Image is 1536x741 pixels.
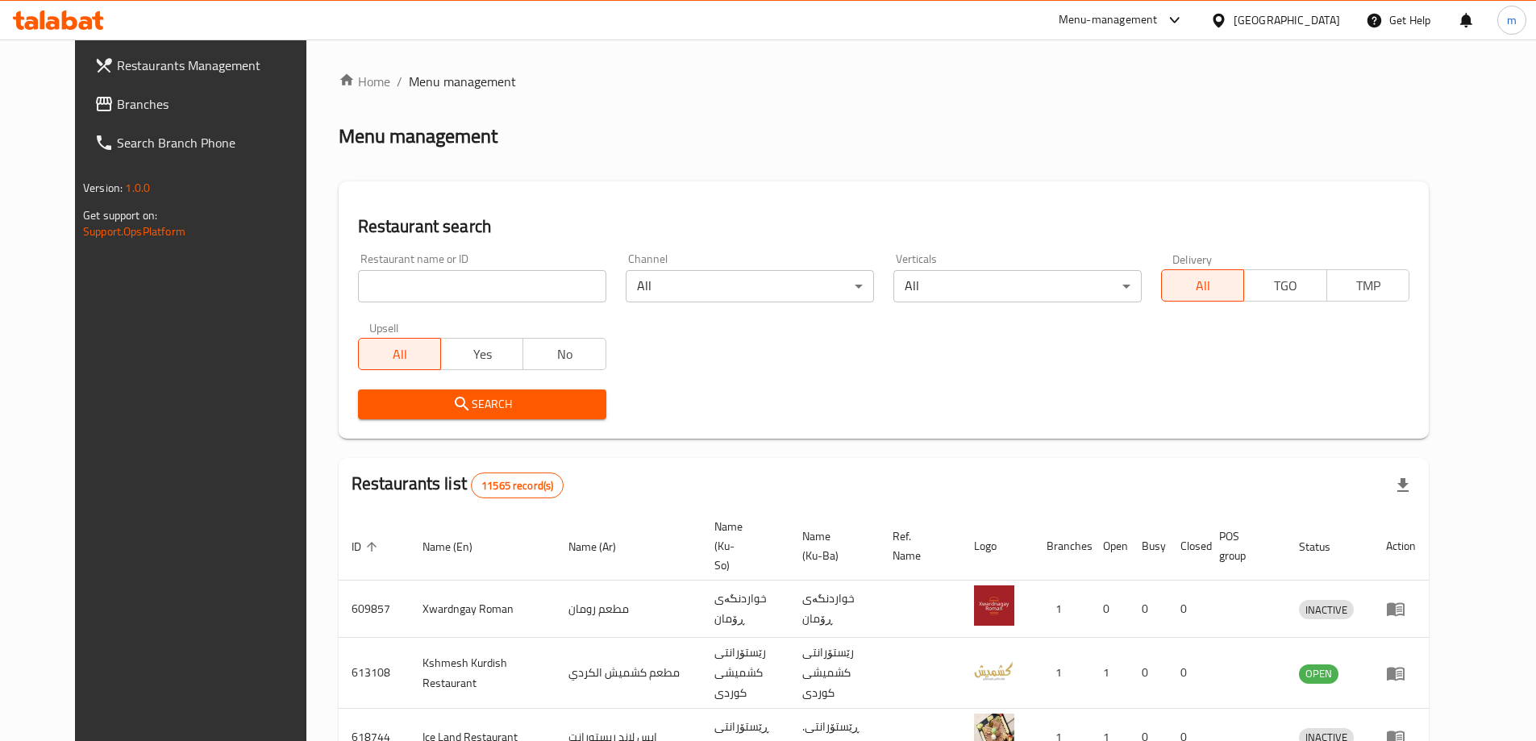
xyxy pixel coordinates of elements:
[447,343,517,366] span: Yes
[1326,269,1409,302] button: TMP
[358,270,606,302] input: Search for restaurant name or ID..
[81,123,331,162] a: Search Branch Phone
[1034,638,1090,709] td: 1
[1168,274,1238,298] span: All
[1386,664,1416,683] div: Menu
[1129,581,1168,638] td: 0
[1129,638,1168,709] td: 0
[83,205,157,226] span: Get support on:
[556,638,701,709] td: مطعم كشميش الكردي
[339,72,390,91] a: Home
[81,85,331,123] a: Branches
[1034,581,1090,638] td: 1
[789,581,880,638] td: خواردنگەی ڕۆمان
[893,270,1142,302] div: All
[1168,581,1206,638] td: 0
[1034,512,1090,581] th: Branches
[352,537,382,556] span: ID
[1299,601,1354,619] span: INACTIVE
[409,72,516,91] span: Menu management
[423,537,493,556] span: Name (En)
[1299,664,1338,684] div: OPEN
[81,46,331,85] a: Restaurants Management
[339,123,497,149] h2: Menu management
[117,133,318,152] span: Search Branch Phone
[522,338,606,370] button: No
[117,94,318,114] span: Branches
[365,343,435,366] span: All
[358,338,441,370] button: All
[802,527,860,565] span: Name (Ku-Ba)
[339,638,410,709] td: 613108
[1168,512,1206,581] th: Closed
[1090,638,1129,709] td: 1
[339,72,1429,91] nav: breadcrumb
[339,581,410,638] td: 609857
[1090,581,1129,638] td: 0
[472,478,563,493] span: 11565 record(s)
[961,512,1034,581] th: Logo
[358,214,1409,239] h2: Restaurant search
[1090,512,1129,581] th: Open
[714,517,770,575] span: Name (Ku-So)
[440,338,523,370] button: Yes
[1299,664,1338,683] span: OPEN
[556,581,701,638] td: مطعم رومان
[530,343,599,366] span: No
[1129,512,1168,581] th: Busy
[974,650,1014,690] img: Kshmesh Kurdish Restaurant
[626,270,874,302] div: All
[1507,11,1517,29] span: m
[1384,466,1422,505] div: Export file
[371,394,593,414] span: Search
[83,221,185,242] a: Support.OpsPlatform
[1334,274,1403,298] span: TMP
[1059,10,1158,30] div: Menu-management
[1172,253,1213,264] label: Delivery
[125,177,150,198] span: 1.0.0
[1219,527,1267,565] span: POS group
[1234,11,1340,29] div: [GEOGRAPHIC_DATA]
[358,389,606,419] button: Search
[701,638,789,709] td: رێستۆرانتی کشمیشى كوردى
[117,56,318,75] span: Restaurants Management
[352,472,564,498] h2: Restaurants list
[789,638,880,709] td: رێستۆرانتی کشمیشى كوردى
[1386,599,1416,618] div: Menu
[701,581,789,638] td: خواردنگەی ڕۆمان
[1299,600,1354,619] div: INACTIVE
[410,638,556,709] td: Kshmesh Kurdish Restaurant
[974,585,1014,626] img: Xwardngay Roman
[1373,512,1429,581] th: Action
[83,177,123,198] span: Version:
[1168,638,1206,709] td: 0
[1251,274,1320,298] span: TGO
[471,472,564,498] div: Total records count
[893,527,942,565] span: Ref. Name
[568,537,637,556] span: Name (Ar)
[1161,269,1244,302] button: All
[369,322,399,333] label: Upsell
[410,581,556,638] td: Xwardngay Roman
[397,72,402,91] li: /
[1299,537,1351,556] span: Status
[1243,269,1326,302] button: TGO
